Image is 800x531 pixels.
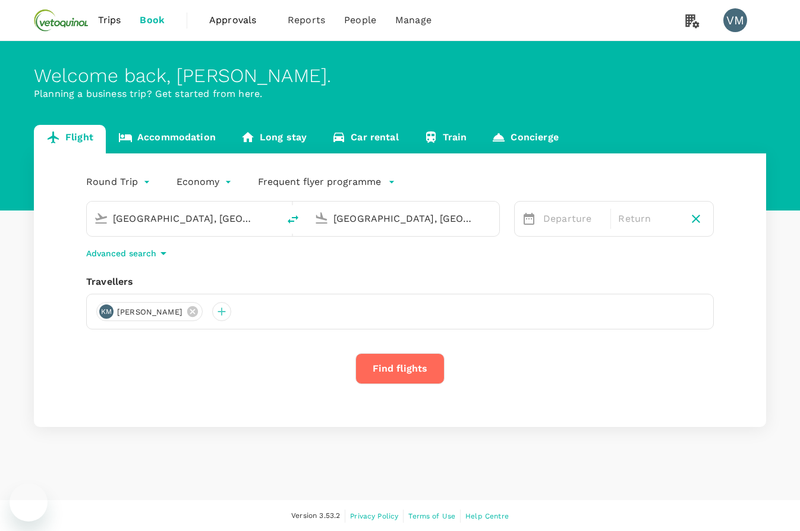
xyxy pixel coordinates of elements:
button: Open [270,217,273,219]
div: KM [99,304,114,319]
div: Round Trip [86,172,153,191]
a: Car rental [319,125,411,153]
a: Help Centre [465,510,509,523]
span: Book [140,13,165,27]
a: Train [411,125,480,153]
span: Approvals [209,13,269,27]
div: Travellers [86,275,714,289]
p: Planning a business trip? Get started from here. [34,87,766,101]
p: Advanced search [86,247,156,259]
span: People [344,13,376,27]
p: Return [618,212,678,226]
a: Accommodation [106,125,228,153]
span: Version 3.53.2 [291,510,340,522]
span: Privacy Policy [350,512,398,520]
button: delete [279,205,307,234]
span: Reports [288,13,325,27]
span: Help Centre [465,512,509,520]
div: Economy [177,172,234,191]
p: Departure [543,212,603,226]
span: Terms of Use [408,512,455,520]
button: Frequent flyer programme [258,175,395,189]
p: Frequent flyer programme [258,175,381,189]
input: Depart from [113,209,254,228]
span: Trips [98,13,121,27]
span: Manage [395,13,432,27]
div: Welcome back , [PERSON_NAME] . [34,65,766,87]
img: Vetoquinol Australia Pty Limited [34,7,89,33]
iframe: Button to launch messaging window [10,483,48,521]
a: Long stay [228,125,319,153]
a: Concierge [479,125,571,153]
a: Terms of Use [408,510,455,523]
a: Privacy Policy [350,510,398,523]
a: Flight [34,125,106,153]
button: Find flights [355,353,445,384]
div: VM [723,8,747,32]
div: KM[PERSON_NAME] [96,302,203,321]
button: Advanced search [86,246,171,260]
span: [PERSON_NAME] [110,306,190,318]
input: Going to [333,209,474,228]
button: Open [491,217,493,219]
